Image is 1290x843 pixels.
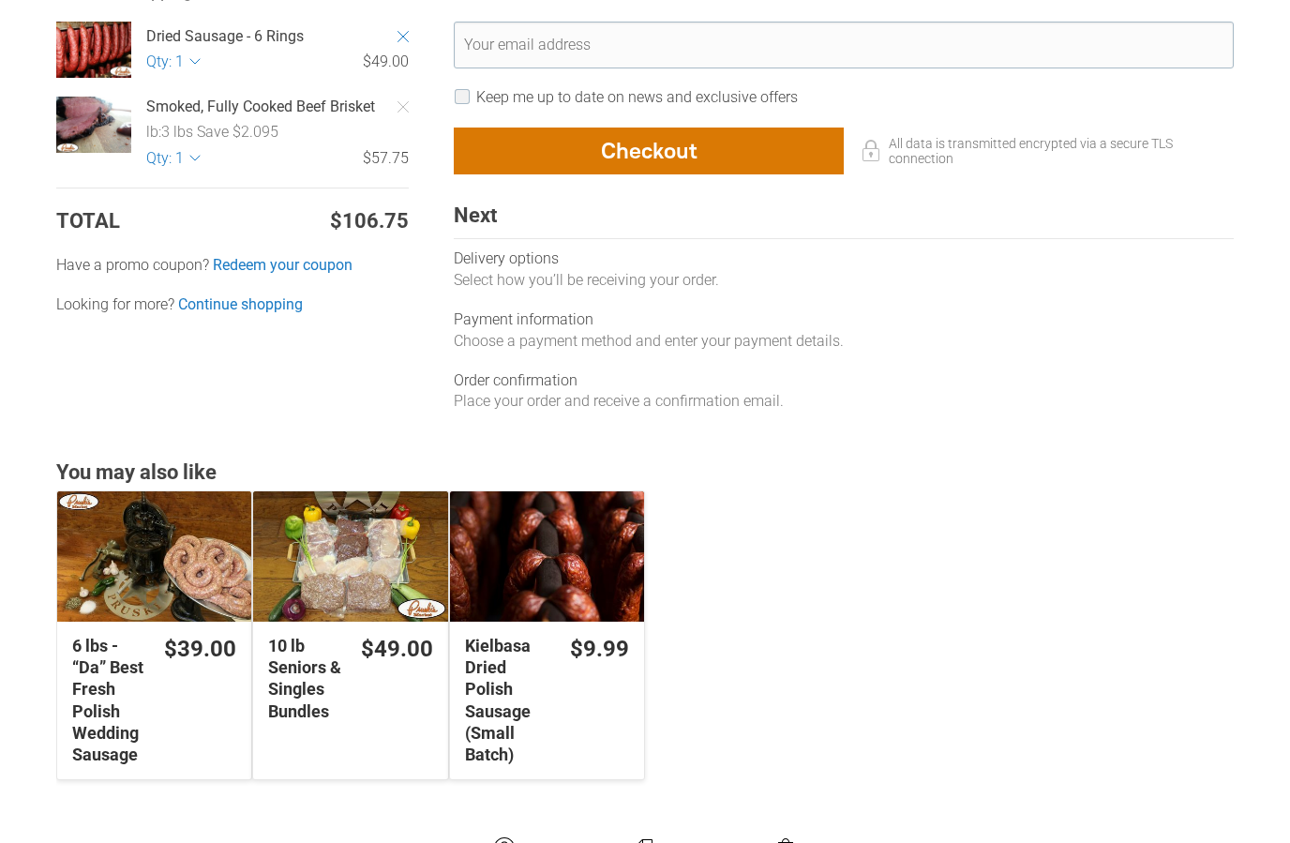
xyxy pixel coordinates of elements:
div: All data is transmitted encrypted via a secure TLS connection [844,128,1234,175]
div: Kielbasa Dried Polish Sausage (Small Batch) [465,636,554,767]
div: 6 lbs - “Da” Best Fresh Polish Wedding Sausage [72,636,148,767]
div: 10 lb Seniors & Singles Bundles [268,636,344,724]
a: 6 lbs - “Da” Best Fresh Polish Wedding Sausage [57,492,251,622]
td: Total [56,208,199,237]
a: $9.99Kielbasa Dried Polish Sausage (Small Batch) [450,636,644,780]
div: $49.00 [361,636,433,665]
div: $9.99 [570,636,629,665]
a: Remove Item [384,19,422,56]
a: Remove Item [384,89,422,127]
a: Continue shopping [178,295,303,316]
div: Next [454,203,1234,241]
label: Keep me up to date on news and exclusive offers [476,89,798,107]
a: $39.006 lbs - “Da” Best Fresh Polish Wedding Sausage [57,636,251,780]
a: Redeem your coupon [213,256,352,277]
div: Order confirmation [454,371,1234,392]
span: $106.75 [330,208,409,237]
button: Checkout [454,128,844,175]
div: You may also like [56,460,1234,488]
a: Dried Sausage - 6 Rings [146,27,409,48]
div: Looking for more? [56,295,409,316]
div: Delivery options [454,249,1234,270]
label: Have a promo coupon? [56,256,409,277]
div: Select how you’ll be receiving your order. [454,271,1234,292]
a: $49.0010 lb Seniors & Singles Bundles [253,636,447,737]
div: Payment information [454,310,1234,331]
input: Your email address [454,23,1234,69]
div: lb: [146,124,161,142]
a: 10 lb Seniors &amp; Singles Bundles [253,492,447,622]
div: Choose a payment method and enter your payment details. [454,332,1234,353]
div: $49.00 [201,53,409,73]
div: $57.75 [201,149,409,170]
div: Place your order and receive a confirmation email. [454,392,1234,413]
a: Kielbasa Dried Polish Sausage (Small Batch) [450,492,644,622]
div: 3 lbs Save $2.095 [161,124,278,142]
div: $39.00 [164,636,236,665]
a: Smoked, Fully Cooked Beef Brisket [146,98,409,118]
